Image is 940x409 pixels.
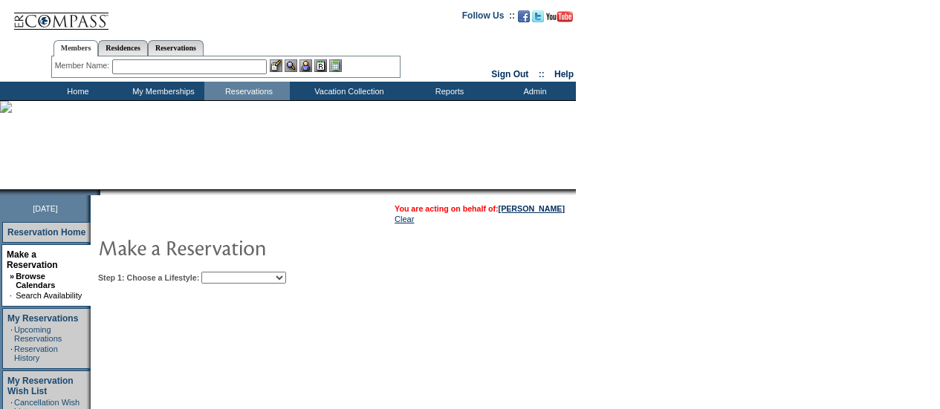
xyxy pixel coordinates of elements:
a: Upcoming Reservations [14,325,62,343]
img: Subscribe to our YouTube Channel [546,11,573,22]
a: My Reservation Wish List [7,376,74,396]
img: Reservations [314,59,327,72]
td: · [10,344,13,362]
a: Browse Calendars [16,272,55,289]
a: Sign Out [491,69,528,79]
div: Member Name: [55,59,112,72]
td: Reservations [204,82,290,100]
td: · [10,291,14,300]
img: View [285,59,297,72]
a: Search Availability [16,291,82,300]
img: Become our fan on Facebook [518,10,530,22]
img: Impersonate [299,59,312,72]
a: Make a Reservation [7,249,58,270]
img: pgTtlMakeReservation.gif [98,232,395,262]
b: » [10,272,14,281]
img: blank.gif [100,189,102,195]
td: Reports [405,82,490,100]
span: :: [539,69,545,79]
b: Step 1: Choose a Lifestyle: [98,273,199,282]
a: Help [554,69,574,79]
a: Reservations [148,40,204,56]
img: Follow us on Twitter [532,10,544,22]
td: Follow Us :: [462,9,515,27]
img: promoShadowLeftCorner.gif [95,189,100,195]
span: [DATE] [33,204,58,213]
a: Become our fan on Facebook [518,15,530,24]
a: Subscribe to our YouTube Channel [546,15,573,24]
a: [PERSON_NAME] [499,204,565,213]
a: My Reservations [7,313,78,324]
a: Reservation Home [7,227,85,238]
span: You are acting on behalf of: [395,204,565,213]
td: My Memberships [119,82,204,100]
td: · [10,325,13,343]
a: Members [54,40,99,56]
a: Reservation History [14,344,58,362]
td: Home [33,82,119,100]
td: Admin [490,82,576,100]
img: b_calculator.gif [329,59,342,72]
td: Vacation Collection [290,82,405,100]
a: Follow us on Twitter [532,15,544,24]
img: b_edit.gif [270,59,282,72]
a: Residences [98,40,148,56]
a: Clear [395,215,414,223]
